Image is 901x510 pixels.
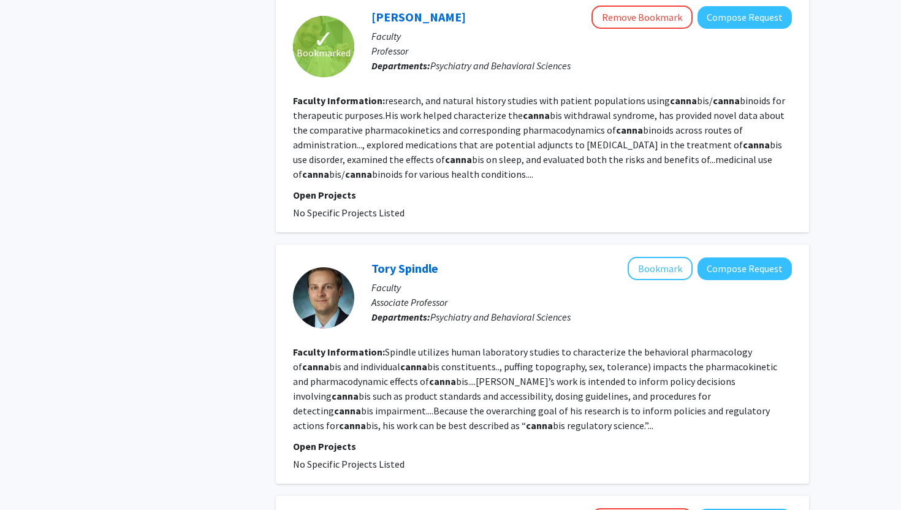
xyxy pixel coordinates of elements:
[400,360,427,373] b: canna
[334,405,361,417] b: canna
[429,375,456,387] b: canna
[371,295,792,310] p: Associate Professor
[293,439,792,454] p: Open Projects
[293,207,405,219] span: No Specific Projects Listed
[670,94,697,107] b: canna
[698,6,792,29] button: Compose Request to Ryan Vandrey
[293,94,785,180] fg-read-more: research, and natural history studies with patient populations using bis/ binoids for therapeutic...
[339,419,366,432] b: canna
[430,311,571,323] span: Psychiatry and Behavioral Sciences
[371,311,430,323] b: Departments:
[293,346,777,432] fg-read-more: Spindle utilizes human laboratory studies to characterize the behavioral pharmacology of bis and ...
[743,139,770,151] b: canna
[371,44,792,58] p: Professor
[526,419,553,432] b: canna
[371,29,792,44] p: Faculty
[698,257,792,280] button: Compose Request to Tory Spindle
[297,45,351,60] span: Bookmarked
[628,257,693,280] button: Add Tory Spindle to Bookmarks
[293,94,385,107] b: Faculty Information:
[332,390,359,402] b: canna
[293,188,792,202] p: Open Projects
[616,124,643,136] b: canna
[302,360,329,373] b: canna
[713,94,740,107] b: canna
[293,458,405,470] span: No Specific Projects Listed
[313,33,334,45] span: ✓
[371,280,792,295] p: Faculty
[302,168,329,180] b: canna
[445,153,472,166] b: canna
[591,6,693,29] button: Remove Bookmark
[523,109,550,121] b: canna
[430,59,571,72] span: Psychiatry and Behavioral Sciences
[371,59,430,72] b: Departments:
[9,455,52,501] iframe: Chat
[371,261,438,276] a: Tory Spindle
[371,9,466,25] a: [PERSON_NAME]
[345,168,372,180] b: canna
[293,346,385,358] b: Faculty Information:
